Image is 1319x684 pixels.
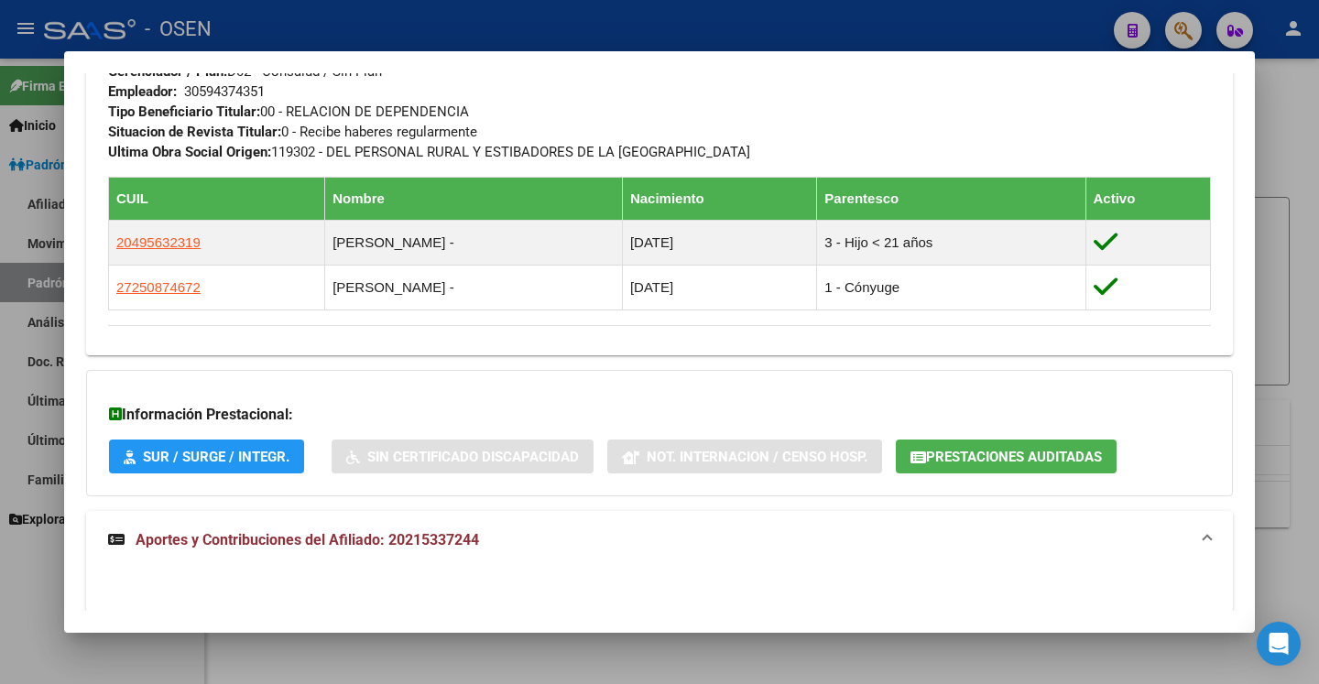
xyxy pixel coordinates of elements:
[896,440,1117,473] button: Prestaciones Auditadas
[332,440,594,473] button: Sin Certificado Discapacidad
[926,449,1102,465] span: Prestaciones Auditadas
[622,221,816,266] td: [DATE]
[86,511,1233,570] mat-expansion-panel-header: Aportes y Contribuciones del Afiliado: 20215337244
[325,178,623,221] th: Nombre
[622,266,816,310] td: [DATE]
[108,124,477,140] span: 0 - Recibe haberes regularmente
[108,83,177,100] strong: Empleador:
[109,404,1210,426] h3: Información Prestacional:
[108,144,750,160] span: 119302 - DEL PERSONAL RURAL Y ESTIBADORES DE LA [GEOGRAPHIC_DATA]
[116,234,201,250] span: 20495632319
[1085,178,1211,221] th: Activo
[325,221,623,266] td: [PERSON_NAME] -
[817,178,1085,221] th: Parentesco
[817,266,1085,310] td: 1 - Cónyuge
[607,440,882,473] button: Not. Internacion / Censo Hosp.
[622,178,816,221] th: Nacimiento
[109,440,304,473] button: SUR / SURGE / INTEGR.
[108,124,281,140] strong: Situacion de Revista Titular:
[647,449,867,465] span: Not. Internacion / Censo Hosp.
[108,103,469,120] span: 00 - RELACION DE DEPENDENCIA
[136,531,479,548] span: Aportes y Contribuciones del Afiliado: 20215337244
[817,221,1085,266] td: 3 - Hijo < 21 años
[367,449,579,465] span: Sin Certificado Discapacidad
[184,81,265,102] div: 30594374351
[325,266,623,310] td: [PERSON_NAME] -
[108,144,271,160] strong: Ultima Obra Social Origen:
[1257,622,1301,666] div: Open Intercom Messenger
[108,103,260,120] strong: Tipo Beneficiario Titular:
[116,279,201,295] span: 27250874672
[109,178,325,221] th: CUIL
[143,449,289,465] span: SUR / SURGE / INTEGR.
